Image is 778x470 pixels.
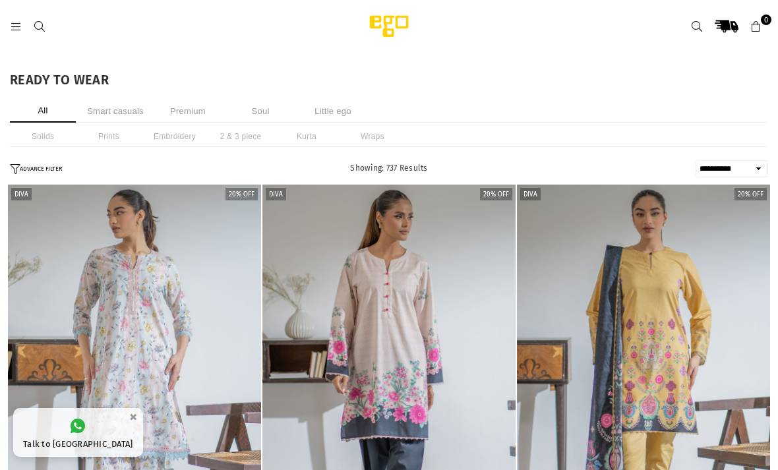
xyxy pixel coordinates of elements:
li: Embroidery [142,126,208,147]
span: Showing: 737 Results [350,163,427,173]
li: Prints [76,126,142,147]
label: Diva [266,188,286,200]
label: 20% off [225,188,258,200]
li: Little ego [300,100,366,123]
li: All [10,100,76,123]
li: Kurta [274,126,340,147]
li: 2 & 3 piece [208,126,274,147]
label: 20% off [480,188,512,200]
button: × [125,406,141,428]
a: Search [685,15,709,38]
li: Soul [227,100,293,123]
img: Ego [333,13,445,40]
label: 20% off [734,188,767,200]
li: Solids [10,126,76,147]
li: Premium [155,100,221,123]
a: Menu [4,21,28,31]
label: Diva [520,188,541,200]
a: Search [28,21,51,31]
button: ADVANCE FILTER [10,163,62,175]
a: Talk to [GEOGRAPHIC_DATA] [13,408,143,457]
h1: READY TO WEAR [10,73,768,86]
a: 0 [744,15,768,38]
li: Smart casuals [82,100,148,123]
label: Diva [11,188,32,200]
span: 0 [761,15,771,25]
li: Wraps [340,126,405,147]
